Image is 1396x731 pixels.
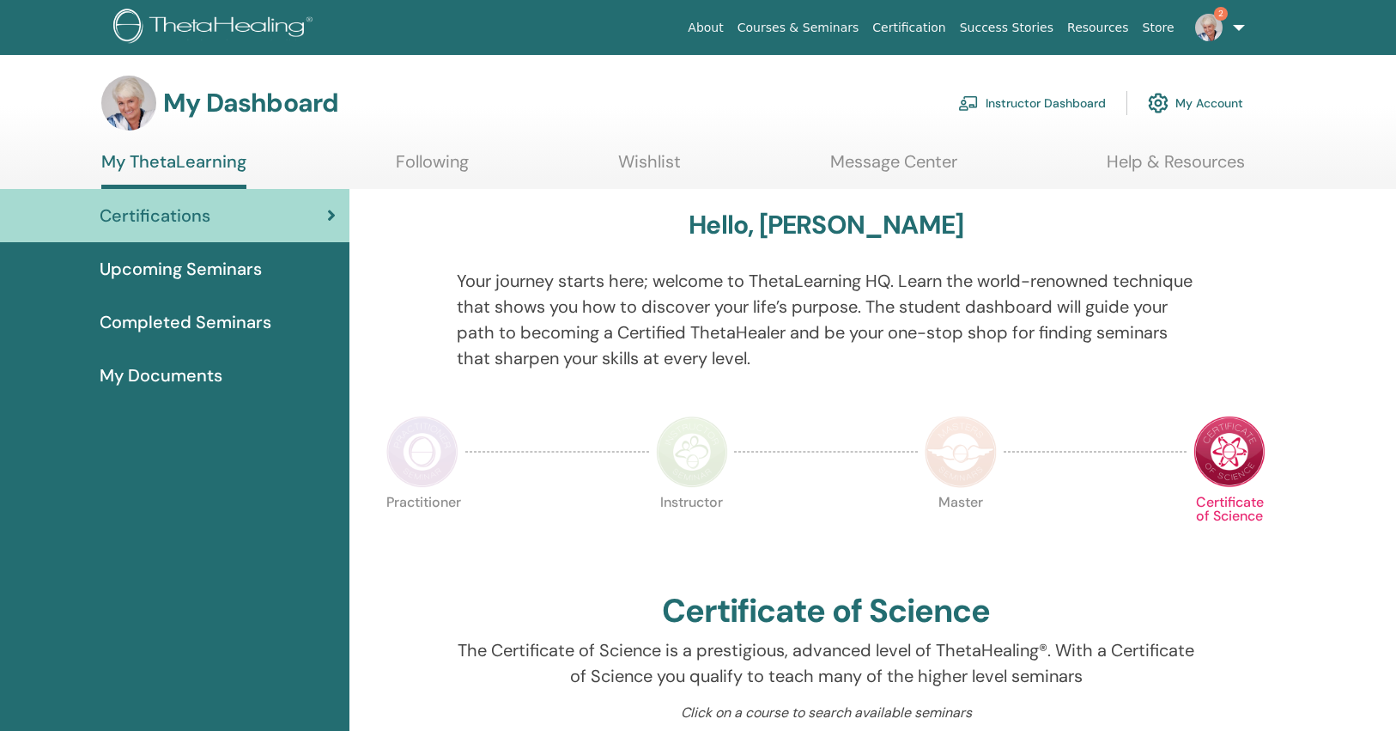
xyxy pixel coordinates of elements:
p: Master [925,496,997,568]
p: Certificate of Science [1193,496,1266,568]
span: Upcoming Seminars [100,256,262,282]
img: Instructor [656,416,728,488]
a: Resources [1060,12,1136,44]
a: My Account [1148,84,1243,122]
span: My Documents [100,362,222,388]
a: Wishlist [618,151,681,185]
img: default.jpg [1195,14,1223,41]
span: Certifications [100,203,210,228]
a: Store [1136,12,1181,44]
p: Practitioner [386,496,458,568]
img: Certificate of Science [1193,416,1266,488]
img: logo.png [113,9,319,47]
p: Click on a course to search available seminars [457,703,1196,723]
h2: Certificate of Science [662,592,990,631]
span: 2 [1214,7,1228,21]
span: Completed Seminars [100,309,271,335]
h3: My Dashboard [163,88,338,119]
a: Help & Resources [1107,151,1245,185]
a: Courses & Seminars [731,12,866,44]
a: Success Stories [953,12,1060,44]
a: Instructor Dashboard [958,84,1106,122]
a: Certification [865,12,952,44]
img: chalkboard-teacher.svg [958,95,979,111]
img: cog.svg [1148,88,1168,118]
a: Following [396,151,469,185]
p: Instructor [656,496,728,568]
img: Practitioner [386,416,458,488]
img: Master [925,416,997,488]
p: Your journey starts here; welcome to ThetaLearning HQ. Learn the world-renowned technique that sh... [457,268,1196,371]
p: The Certificate of Science is a prestigious, advanced level of ThetaHealing®. With a Certificate ... [457,637,1196,689]
a: About [681,12,730,44]
a: My ThetaLearning [101,151,246,189]
h3: Hello, [PERSON_NAME] [689,210,963,241]
img: default.jpg [101,76,156,131]
a: Message Center [830,151,957,185]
